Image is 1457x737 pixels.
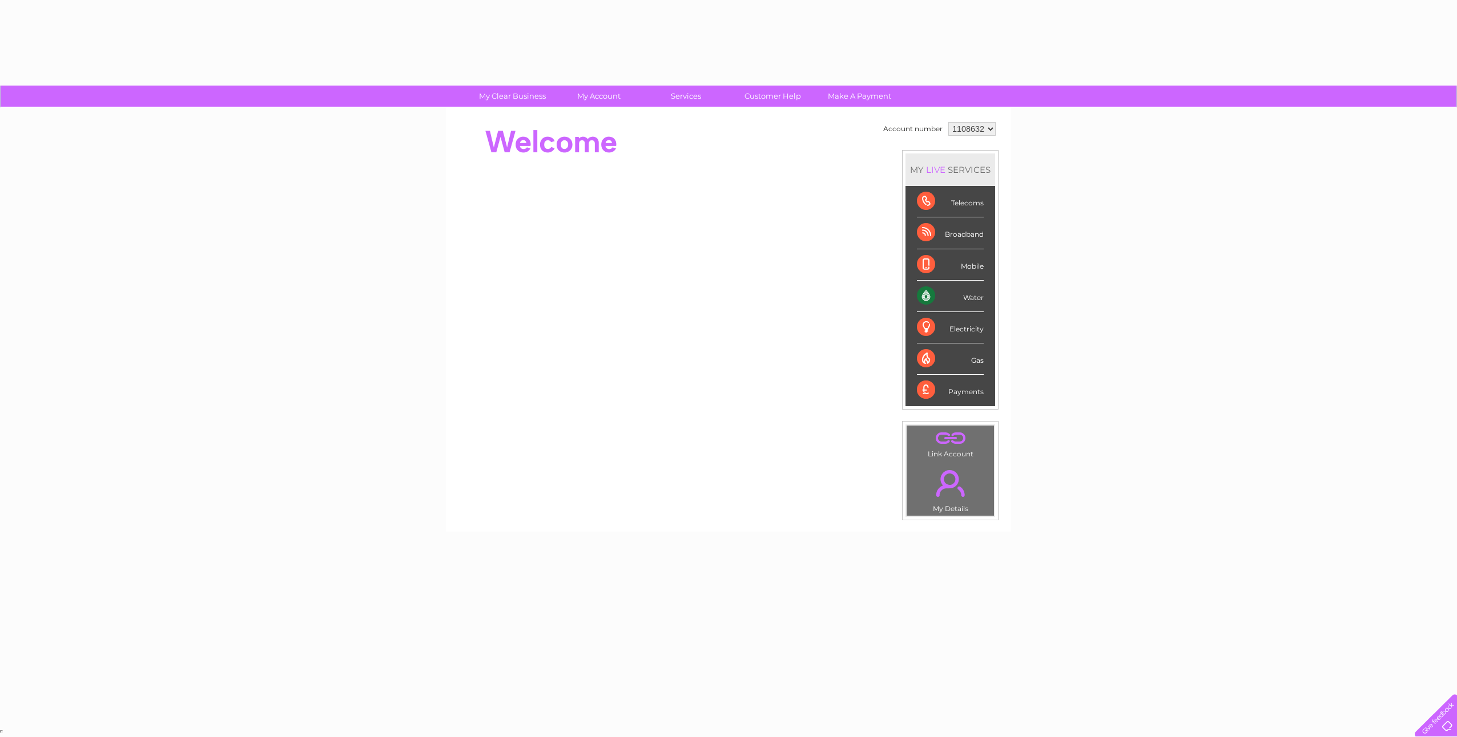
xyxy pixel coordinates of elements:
[917,375,984,406] div: Payments
[552,86,646,107] a: My Account
[917,312,984,343] div: Electricity
[812,86,907,107] a: Make A Payment
[924,164,948,175] div: LIVE
[905,153,995,186] div: MY SERVICES
[909,428,991,448] a: .
[880,119,945,139] td: Account number
[917,217,984,249] div: Broadband
[726,86,820,107] a: Customer Help
[639,86,733,107] a: Services
[917,186,984,217] div: Telecoms
[909,463,991,503] a: .
[917,281,984,312] div: Water
[465,86,560,107] a: My Clear Business
[917,343,984,375] div: Gas
[906,460,995,516] td: My Details
[906,425,995,461] td: Link Account
[917,249,984,281] div: Mobile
